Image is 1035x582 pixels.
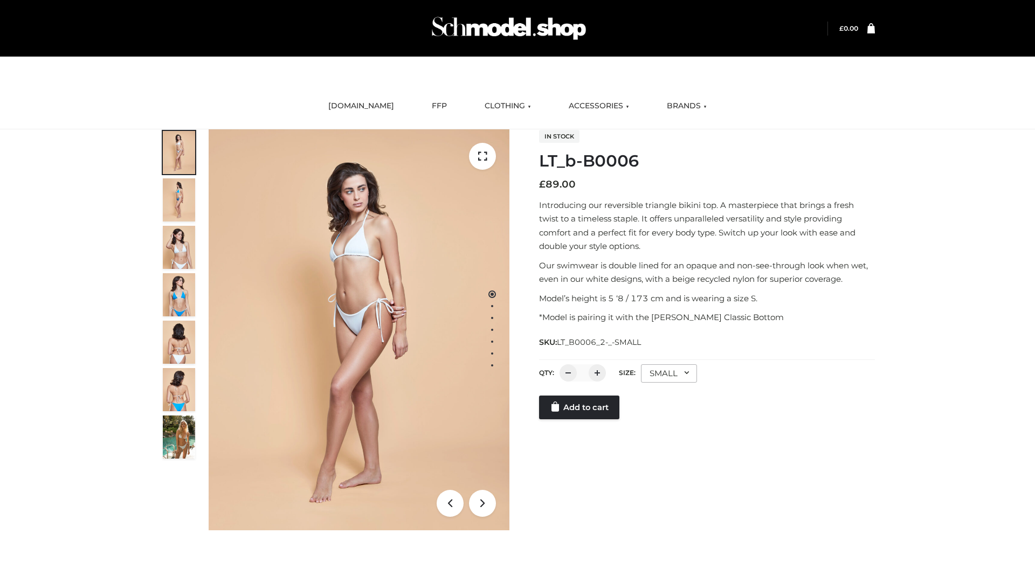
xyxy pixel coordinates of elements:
div: SMALL [641,364,697,383]
img: Schmodel Admin 964 [428,7,590,50]
p: *Model is pairing it with the [PERSON_NAME] Classic Bottom [539,310,875,324]
a: CLOTHING [477,94,539,118]
img: ArielClassicBikiniTop_CloudNine_AzureSky_OW114ECO_4-scaled.jpg [163,273,195,316]
bdi: 0.00 [839,24,858,32]
p: Our swimwear is double lined for an opaque and non-see-through look when wet, even in our white d... [539,259,875,286]
a: £0.00 [839,24,858,32]
span: £ [839,24,844,32]
span: In stock [539,130,579,143]
img: ArielClassicBikiniTop_CloudNine_AzureSky_OW114ECO_3-scaled.jpg [163,226,195,269]
a: FFP [424,94,455,118]
span: SKU: [539,336,642,349]
span: £ [539,178,546,190]
h1: LT_b-B0006 [539,151,875,171]
img: ArielClassicBikiniTop_CloudNine_AzureSky_OW114ECO_1 [209,129,509,530]
img: Arieltop_CloudNine_AzureSky2.jpg [163,415,195,459]
a: ACCESSORIES [561,94,637,118]
img: ArielClassicBikiniTop_CloudNine_AzureSky_OW114ECO_8-scaled.jpg [163,368,195,411]
a: [DOMAIN_NAME] [320,94,402,118]
label: QTY: [539,369,554,377]
p: Introducing our reversible triangle bikini top. A masterpiece that brings a fresh twist to a time... [539,198,875,253]
p: Model’s height is 5 ‘8 / 173 cm and is wearing a size S. [539,292,875,306]
bdi: 89.00 [539,178,576,190]
label: Size: [619,369,636,377]
a: BRANDS [659,94,715,118]
a: Add to cart [539,396,619,419]
img: ArielClassicBikiniTop_CloudNine_AzureSky_OW114ECO_1-scaled.jpg [163,131,195,174]
img: ArielClassicBikiniTop_CloudNine_AzureSky_OW114ECO_7-scaled.jpg [163,321,195,364]
img: ArielClassicBikiniTop_CloudNine_AzureSky_OW114ECO_2-scaled.jpg [163,178,195,221]
span: LT_B0006_2-_-SMALL [557,337,641,347]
